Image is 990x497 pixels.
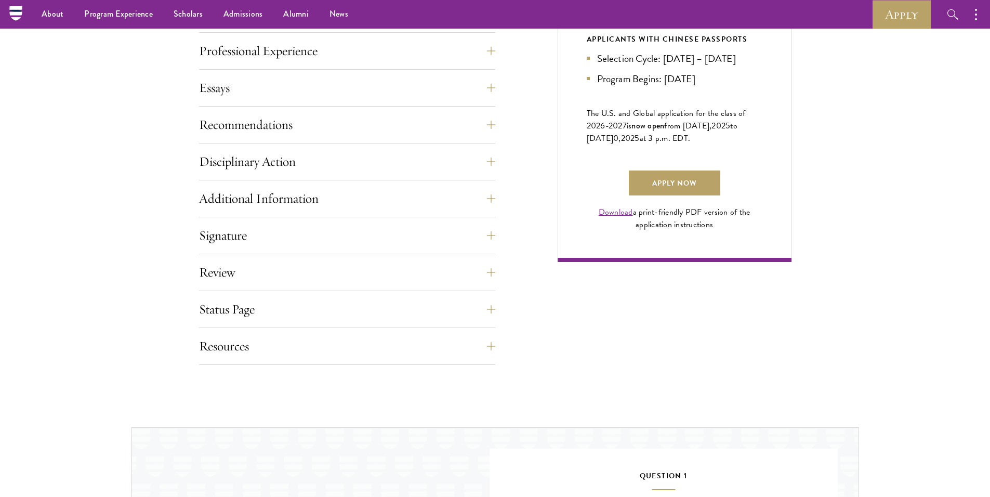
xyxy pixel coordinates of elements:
[587,71,762,86] li: Program Begins: [DATE]
[635,132,639,145] span: 5
[521,469,807,490] h5: Question 1
[599,206,633,218] a: Download
[664,120,711,132] span: from [DATE],
[199,223,495,248] button: Signature
[613,132,618,145] span: 0
[199,38,495,63] button: Professional Experience
[199,260,495,285] button: Review
[885,6,918,23] ya-tr-span: Apply
[587,120,737,145] span: to [DATE]
[621,132,635,145] span: 202
[605,120,623,132] span: -202
[627,120,632,132] span: is
[84,8,153,20] ya-tr-span: Program Experience
[223,8,263,20] ya-tr-span: Admissions
[600,120,605,132] span: 6
[587,107,746,132] span: The U.S. and Global application for the class of 202
[587,51,762,66] li: Selection Cycle: [DATE] – [DATE]
[199,186,495,211] button: Additional Information
[629,171,720,195] a: Apply Now
[618,132,621,145] span: ,
[587,206,762,231] div: a print-friendly PDF version of the application instructions
[329,8,348,20] ya-tr-span: News
[623,120,627,132] span: 7
[640,132,691,145] span: at 3 p.m. EDT.
[587,33,762,46] div: APPLICANTS WITH CHINESE PASSPORTS
[199,334,495,359] button: Resources
[725,120,730,132] span: 5
[199,297,495,322] button: Status Page
[631,120,664,132] span: now open
[42,8,63,20] ya-tr-span: About
[283,8,309,20] ya-tr-span: Alumni
[199,149,495,174] button: Disciplinary Action
[174,8,203,20] ya-tr-span: Scholars
[199,75,495,100] button: Essays
[711,120,725,132] span: 202
[199,112,495,137] button: Recommendations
